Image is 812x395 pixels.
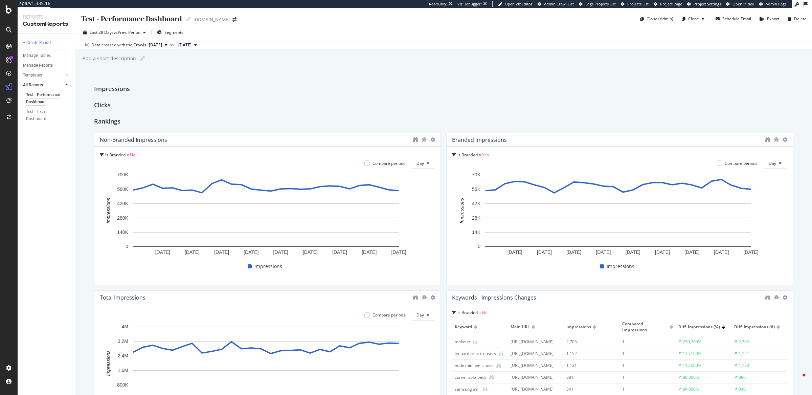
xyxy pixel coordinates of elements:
div: binoculars [413,137,418,142]
div: 1 [622,339,668,345]
div: Add a short description [82,55,136,62]
text: 14K [472,229,481,235]
div: 841 [566,386,612,392]
div: 115,100% [683,351,701,357]
button: Clone [679,14,707,24]
div: 1,121 [566,363,612,369]
button: Schedule Email [713,14,751,24]
text: 560K [117,186,128,192]
button: Day [411,310,435,321]
a: Projects List [621,1,649,7]
text: 0 [126,244,128,249]
div: Clone (Admin) [647,16,673,22]
div: 1,120 [739,363,749,369]
div: 112,000% [683,363,701,369]
span: No [130,152,135,158]
text: 1.6M [118,368,128,373]
span: Day [416,160,424,166]
text: [DATE] [244,249,258,255]
div: 1 [622,374,668,380]
text: 2.4M [118,353,128,358]
span: vs [170,42,176,48]
a: Manage Reports [23,62,70,69]
text: 700K [117,172,128,178]
span: = [479,152,481,158]
text: [DATE] [596,249,611,255]
div: Compare periods [725,160,758,166]
div: 1,152 [566,351,612,357]
text: 800K [117,382,128,388]
text: [DATE] [185,249,200,255]
button: Delete [785,14,807,24]
a: Open Viz Editor [498,1,533,7]
div: Compare periods [373,312,405,318]
span: Yes [482,152,489,158]
span: = [127,152,129,158]
i: Edit report name [186,17,191,21]
span: Compared Impressions [622,321,668,333]
text: 3.2M [118,338,128,344]
span: Day [416,312,424,318]
div: CustomReports [23,20,69,28]
div: 84,000% [683,386,699,392]
span: Is Branded [457,310,478,315]
text: [DATE] [391,249,406,255]
div: 1 [622,363,668,369]
div: Test - Performance Dashboard [81,14,182,24]
div: 881 [566,374,612,380]
div: binoculars [765,137,770,142]
text: [DATE] [566,249,581,255]
div: Templates [23,72,42,79]
div: 1,151 [739,351,749,357]
text: 28K [472,215,481,221]
div: Reports [23,14,69,20]
text: 4M [122,324,128,329]
div: Manage Tables [23,52,51,59]
a: Project Settings [687,1,721,7]
text: Impressions [459,198,465,223]
button: Segments [154,27,186,38]
span: Day [769,160,776,166]
span: Projects List [627,1,649,6]
iframe: Intercom live chat [789,372,805,388]
text: [DATE] [214,249,229,255]
div: Total impressions [100,294,145,301]
h2: Rankings [94,116,120,127]
span: 2025 Aug. 1st [149,42,162,48]
div: Viz Debugger: [457,1,482,7]
text: [DATE] [507,249,522,255]
text: 70K [472,172,481,178]
text: 140K [117,229,128,235]
div: Branded impressions [452,136,507,143]
span: Diff. Impressions (%) [678,324,720,330]
div: Manage Reports [23,62,53,69]
div: 840 [739,386,746,392]
text: 42K [472,201,481,206]
a: Templates [23,72,63,79]
a: Open in dev [726,1,754,7]
text: 420K [117,201,128,206]
div: Test - Tech Dashboard [26,108,64,123]
a: Test - Performance Dashboard [26,91,70,106]
div: arrow-right-arrow-left [232,17,236,22]
text: [DATE] [332,249,347,255]
span: Admin Crawl List [544,1,574,6]
text: [DATE] [743,249,758,255]
div: bug [422,295,427,300]
div: binoculars [765,294,770,300]
a: + Create Report [23,39,70,46]
div: samsung a9+ [455,386,480,392]
span: 2025 Jul. 11th [178,42,191,48]
div: Data crossed with the Crawls [91,42,146,48]
svg: A chart. [100,171,432,261]
span: Segments [164,29,183,35]
a: Admin Crawl List [538,1,574,7]
span: Is Branded [457,152,478,158]
h2: Clicks [94,100,111,111]
svg: A chart. [452,171,784,261]
div: Clicks [94,100,793,111]
text: 0 [478,244,480,249]
div: binoculars [413,294,418,300]
div: corner sofa beds [455,374,487,380]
